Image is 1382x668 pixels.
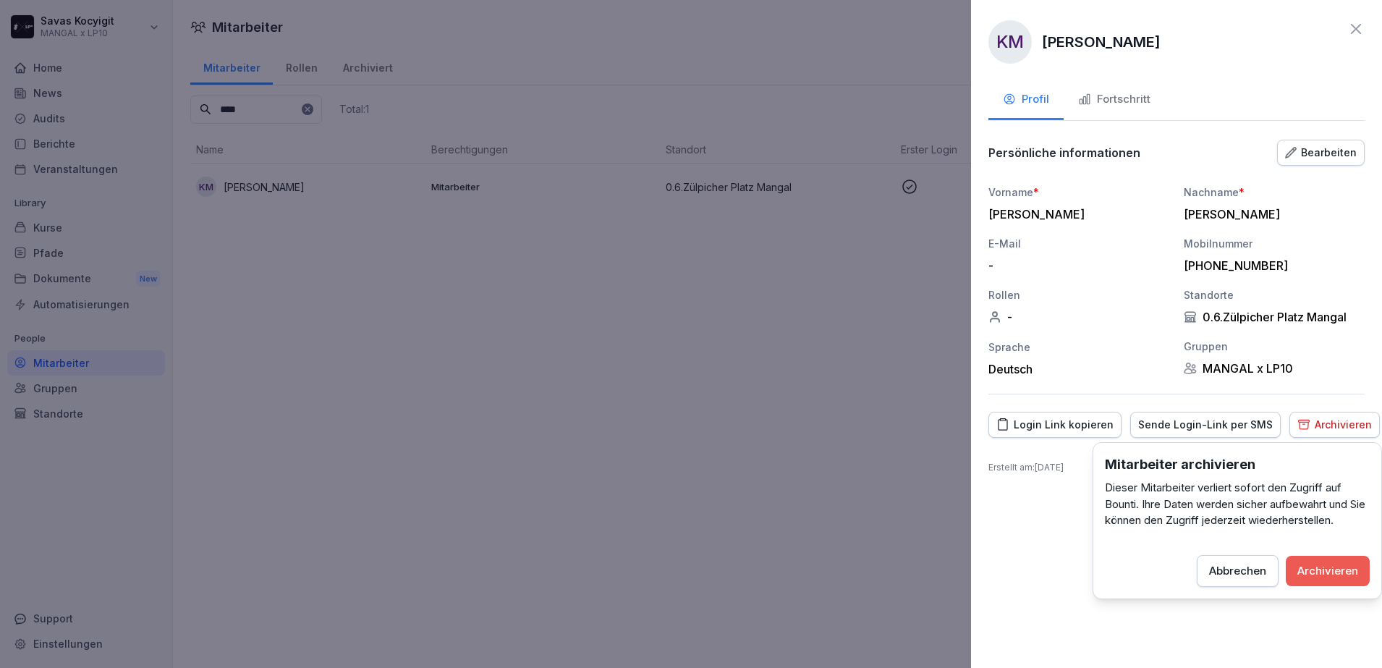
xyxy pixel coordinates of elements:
[988,461,1365,474] p: Erstellt am : [DATE]
[988,287,1169,303] div: Rollen
[988,207,1162,221] div: [PERSON_NAME]
[1197,555,1279,587] button: Abbrechen
[988,258,1162,273] div: -
[988,362,1169,376] div: Deutsch
[1209,563,1266,579] div: Abbrechen
[1130,412,1281,438] button: Sende Login-Link per SMS
[988,236,1169,251] div: E-Mail
[988,339,1169,355] div: Sprache
[1297,563,1358,579] div: Archivieren
[1184,207,1357,221] div: [PERSON_NAME]
[1078,91,1150,108] div: Fortschritt
[1285,145,1357,161] div: Bearbeiten
[1184,236,1365,251] div: Mobilnummer
[988,185,1169,200] div: Vorname
[1184,361,1365,376] div: MANGAL x LP10
[1184,185,1365,200] div: Nachname
[988,310,1169,324] div: -
[1277,140,1365,166] button: Bearbeiten
[1042,31,1161,53] p: [PERSON_NAME]
[1184,258,1357,273] div: [PHONE_NUMBER]
[1184,339,1365,354] div: Gruppen
[1184,310,1365,324] div: 0.6.Zülpicher Platz Mangal
[988,412,1122,438] button: Login Link kopieren
[1064,81,1165,120] button: Fortschritt
[1105,480,1370,529] p: Dieser Mitarbeiter verliert sofort den Zugriff auf Bounti. Ihre Daten werden sicher aufbewahrt un...
[988,81,1064,120] button: Profil
[1297,417,1372,433] div: Archivieren
[1286,556,1370,586] button: Archivieren
[1105,455,1370,474] h3: Mitarbeiter archivieren
[1138,417,1273,433] div: Sende Login-Link per SMS
[996,417,1114,433] div: Login Link kopieren
[1003,91,1049,108] div: Profil
[988,145,1140,160] p: Persönliche informationen
[988,20,1032,64] div: KM
[1289,412,1380,438] button: Archivieren
[1184,287,1365,303] div: Standorte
